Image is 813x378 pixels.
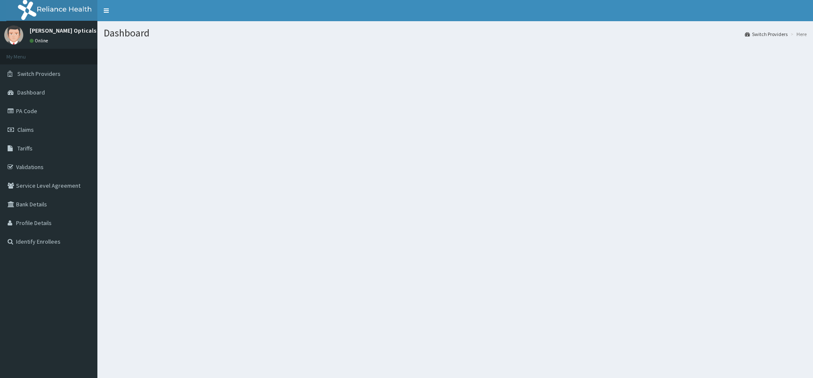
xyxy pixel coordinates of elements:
[745,31,788,38] a: Switch Providers
[17,70,61,78] span: Switch Providers
[17,126,34,133] span: Claims
[17,145,33,152] span: Tariffs
[4,25,23,44] img: User Image
[30,38,50,44] a: Online
[104,28,807,39] h1: Dashboard
[30,28,97,33] p: [PERSON_NAME] Opticals
[788,31,807,38] li: Here
[17,89,45,96] span: Dashboard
